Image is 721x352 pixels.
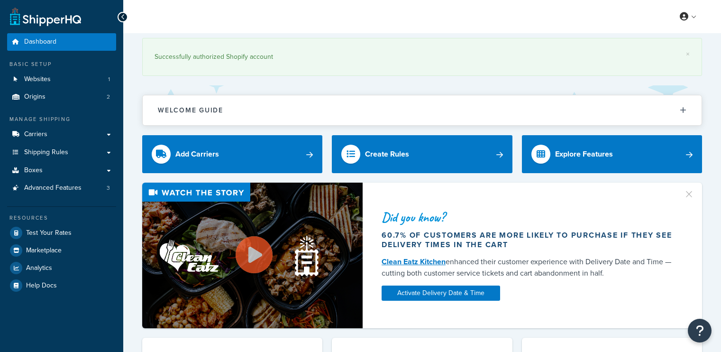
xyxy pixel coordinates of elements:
a: Help Docs [7,277,116,294]
a: Test Your Rates [7,224,116,241]
a: Origins2 [7,88,116,106]
span: Analytics [26,264,52,272]
a: Carriers [7,126,116,143]
span: 3 [107,184,110,192]
span: Test Your Rates [26,229,72,237]
span: Shipping Rules [24,148,68,157]
div: Resources [7,214,116,222]
button: Open Resource Center [688,319,712,343]
button: Welcome Guide [143,95,702,125]
a: Websites1 [7,71,116,88]
div: Basic Setup [7,60,116,68]
a: Clean Eatz Kitchen [382,256,446,267]
h2: Welcome Guide [158,107,223,114]
div: Did you know? [382,211,676,224]
li: Websites [7,71,116,88]
span: Help Docs [26,282,57,290]
div: Create Rules [365,148,409,161]
a: Boxes [7,162,116,179]
li: Advanced Features [7,179,116,197]
span: Carriers [24,130,47,139]
a: Analytics [7,259,116,277]
a: Create Rules [332,135,512,173]
li: Origins [7,88,116,106]
a: × [686,50,690,58]
div: Manage Shipping [7,115,116,123]
a: Shipping Rules [7,144,116,161]
a: Add Carriers [142,135,322,173]
span: Advanced Features [24,184,82,192]
span: Websites [24,75,51,83]
span: Marketplace [26,247,62,255]
span: Boxes [24,167,43,175]
div: Explore Features [555,148,613,161]
a: Dashboard [7,33,116,51]
span: 1 [108,75,110,83]
a: Activate Delivery Date & Time [382,286,500,301]
div: Add Carriers [175,148,219,161]
span: Dashboard [24,38,56,46]
a: Explore Features [522,135,702,173]
span: 2 [107,93,110,101]
div: enhanced their customer experience with Delivery Date and Time — cutting both customer service ti... [382,256,676,279]
span: Origins [24,93,46,101]
img: Video thumbnail [142,183,363,328]
a: Marketplace [7,242,116,259]
div: 60.7% of customers are more likely to purchase if they see delivery times in the cart [382,231,676,250]
a: Advanced Features3 [7,179,116,197]
div: Successfully authorized Shopify account [155,50,690,64]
